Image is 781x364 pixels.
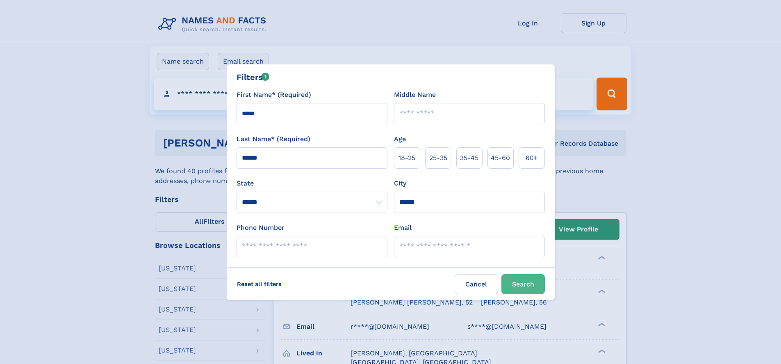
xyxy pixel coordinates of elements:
label: Phone Number [237,223,285,233]
button: Search [501,274,545,294]
label: Email [394,223,412,233]
label: State [237,179,387,188]
span: 25‑35 [429,153,447,163]
label: Reset all filters [232,274,287,294]
span: 18‑25 [398,153,415,163]
div: Filters [237,71,270,83]
span: 45‑60 [491,153,510,163]
label: Cancel [455,274,498,294]
label: Last Name* (Required) [237,134,310,144]
span: 35‑45 [460,153,478,163]
label: City [394,179,406,188]
label: Middle Name [394,90,436,100]
label: First Name* (Required) [237,90,311,100]
label: Age [394,134,406,144]
span: 60+ [526,153,538,163]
